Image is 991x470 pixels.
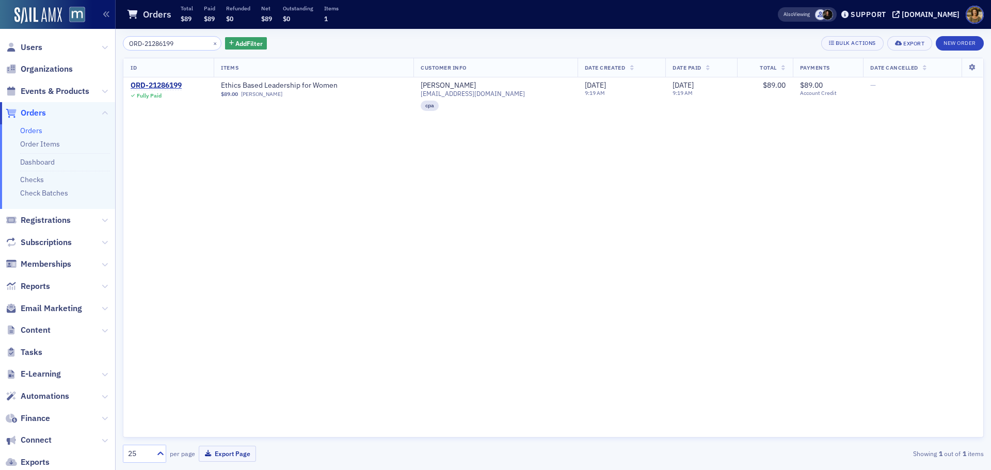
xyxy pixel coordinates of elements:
span: $89 [204,14,215,23]
span: Exports [21,457,50,468]
a: [PERSON_NAME] [241,91,282,98]
button: Bulk Actions [821,36,884,51]
span: 1 [324,14,328,23]
span: — [870,80,876,90]
a: Registrations [6,215,71,226]
button: AddFilter [225,37,267,50]
span: Reports [21,281,50,292]
a: Checks [20,175,44,184]
span: Profile [966,6,984,24]
a: Memberships [6,258,71,270]
span: Organizations [21,63,73,75]
a: Subscriptions [6,237,72,248]
span: $89.00 [221,91,238,98]
span: Account Credit [800,90,856,96]
strong: 1 [937,449,944,458]
span: Events & Products [21,86,89,97]
div: 25 [128,448,151,459]
span: Lauren McDonough [822,9,833,20]
a: Check Batches [20,188,68,198]
span: Content [21,325,51,336]
span: Customer Info [421,64,467,71]
a: Orders [20,126,42,135]
span: Add Filter [235,39,263,48]
a: Connect [6,434,52,446]
span: Orders [21,107,46,119]
div: Export [903,41,924,46]
span: $89.00 [763,80,786,90]
span: Justin Chase [815,9,826,20]
span: Viewing [784,11,810,18]
time: 9:19 AM [585,89,605,96]
input: Search… [123,36,221,51]
a: Finance [6,413,50,424]
a: Reports [6,281,50,292]
span: [DATE] [673,80,694,90]
span: Registrations [21,215,71,226]
div: Bulk Actions [836,40,876,46]
button: New Order [936,36,984,51]
a: View Homepage [62,7,85,24]
a: Dashboard [20,157,55,167]
img: SailAMX [69,7,85,23]
a: Orders [6,107,46,119]
a: [PERSON_NAME] [421,81,476,90]
span: $0 [226,14,233,23]
p: Outstanding [283,5,313,12]
span: [DATE] [585,80,606,90]
a: Tasks [6,347,42,358]
span: $89.00 [800,80,823,90]
strong: 1 [961,449,968,458]
div: Support [851,10,886,19]
img: SailAMX [14,7,62,24]
span: Total [760,64,777,71]
a: Organizations [6,63,73,75]
span: Automations [21,391,69,402]
time: 9:19 AM [673,89,693,96]
p: Refunded [226,5,250,12]
h1: Orders [143,8,171,21]
a: E-Learning [6,368,61,380]
a: Ethics Based Leadership for Women [221,81,351,90]
span: Date Created [585,64,625,71]
p: Net [261,5,272,12]
button: Export [887,36,932,51]
div: cpa [421,101,439,111]
div: Fully Paid [137,92,162,99]
label: per page [170,449,195,458]
div: [DOMAIN_NAME] [902,10,960,19]
a: Automations [6,391,69,402]
span: $89 [181,14,191,23]
div: Also [784,11,793,18]
a: Order Items [20,139,60,149]
a: Exports [6,457,50,468]
span: Connect [21,434,52,446]
span: E-Learning [21,368,61,380]
span: Users [21,42,42,53]
span: [EMAIL_ADDRESS][DOMAIN_NAME] [421,90,525,98]
a: Events & Products [6,86,89,97]
span: Date Paid [673,64,701,71]
span: ID [131,64,137,71]
span: Payments [800,64,830,71]
a: Users [6,42,42,53]
a: Email Marketing [6,303,82,314]
button: [DOMAIN_NAME] [892,11,963,18]
a: New Order [936,38,984,47]
span: Memberships [21,258,71,270]
span: Finance [21,413,50,424]
p: Paid [204,5,215,12]
a: ORD-21286199 [131,81,182,90]
span: $0 [283,14,290,23]
span: Email Marketing [21,303,82,314]
a: Content [6,325,51,336]
span: Items [221,64,238,71]
span: Tasks [21,347,42,358]
p: Total [181,5,193,12]
p: Items [324,5,339,12]
span: Date Cancelled [870,64,918,71]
